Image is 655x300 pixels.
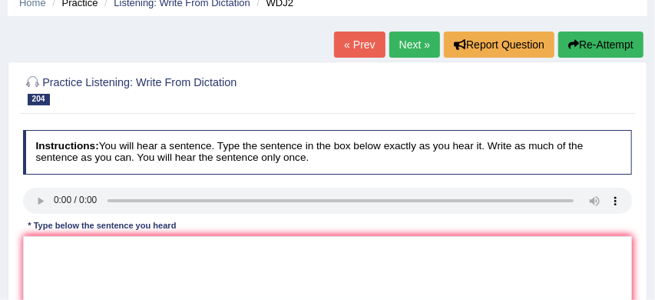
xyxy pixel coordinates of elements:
button: Report Question [444,32,554,58]
div: * Type below the sentence you heard [23,220,181,233]
span: 204 [28,94,50,105]
a: Next » [389,32,440,58]
h2: Practice Listening: Write From Dictation [23,73,401,105]
button: Re-Attempt [558,32,643,58]
a: « Prev [334,32,385,58]
h4: You will hear a sentence. Type the sentence in the box below exactly as you hear it. Write as muc... [23,130,633,174]
b: Instructions: [35,140,98,152]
